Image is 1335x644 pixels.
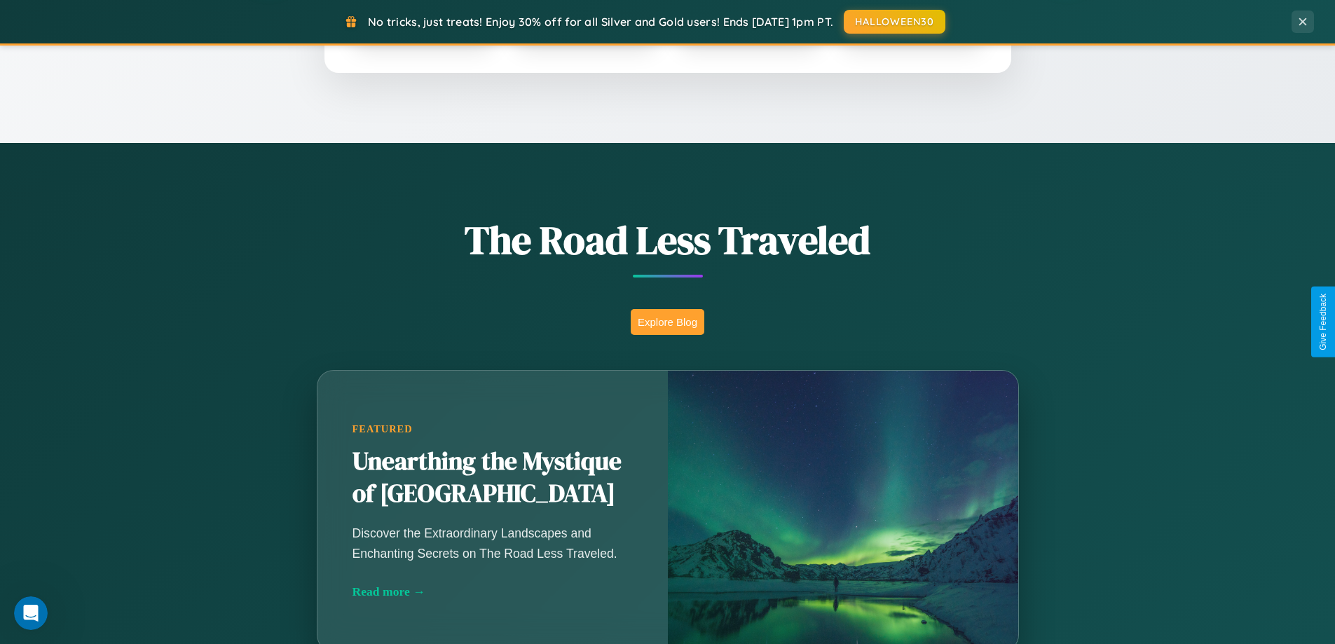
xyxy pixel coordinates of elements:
h2: Unearthing the Mystique of [GEOGRAPHIC_DATA] [352,446,633,510]
span: No tricks, just treats! Enjoy 30% off for all Silver and Gold users! Ends [DATE] 1pm PT. [368,15,833,29]
iframe: Intercom live chat [14,596,48,630]
div: Read more → [352,584,633,599]
p: Discover the Extraordinary Landscapes and Enchanting Secrets on The Road Less Traveled. [352,523,633,563]
button: HALLOWEEN30 [844,10,945,34]
div: Give Feedback [1318,294,1328,350]
button: Explore Blog [631,309,704,335]
div: Featured [352,423,633,435]
h1: The Road Less Traveled [247,213,1088,267]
